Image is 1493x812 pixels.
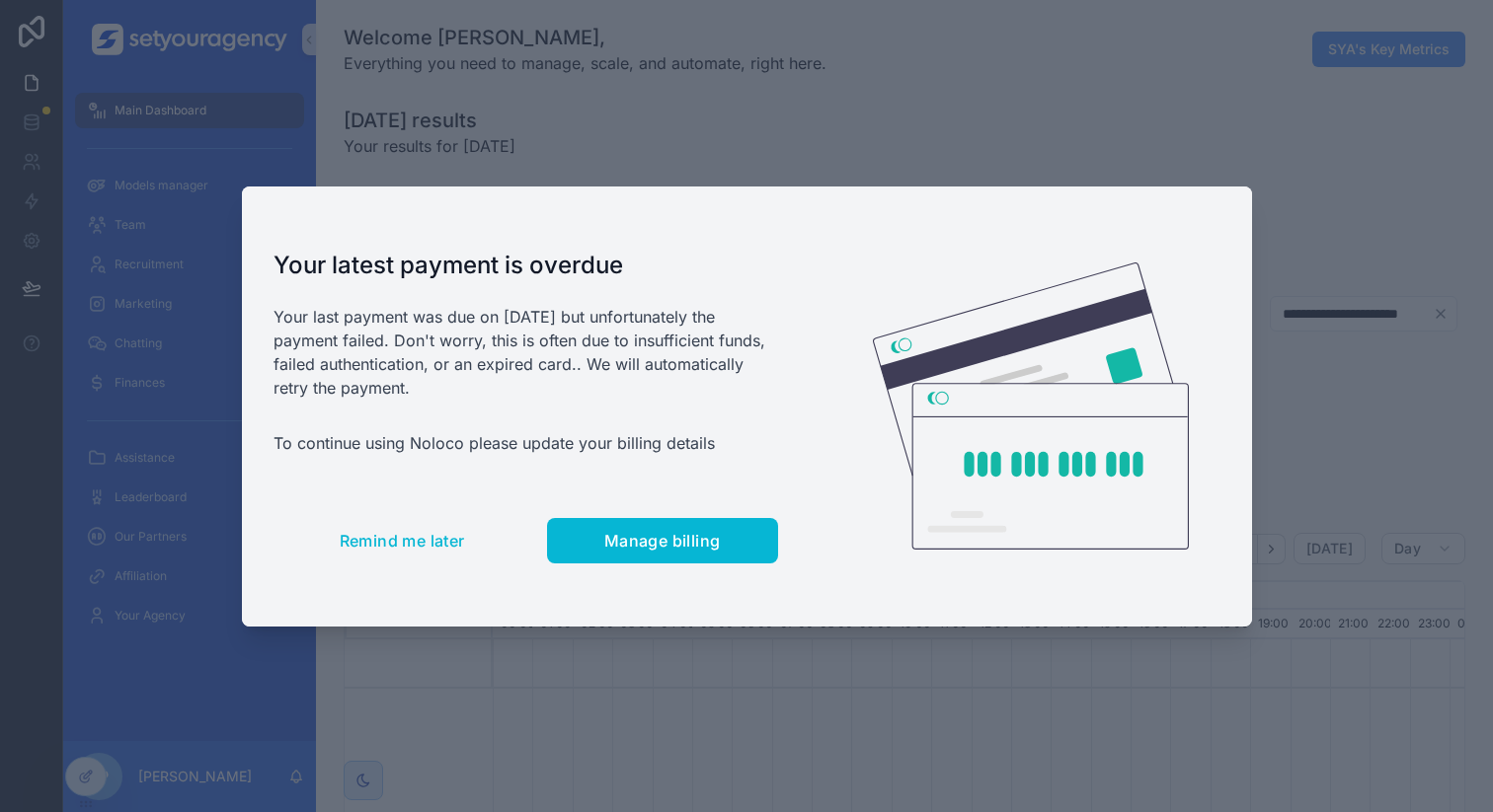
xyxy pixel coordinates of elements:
h1: Your latest payment is overdue [274,250,778,281]
span: Remind me later [340,531,465,551]
p: To continue using Noloco please update your billing details [274,431,778,455]
button: Manage billing [547,518,778,563]
p: Your last payment was due on [DATE] but unfortunately the payment failed. Don't worry, this is of... [274,305,778,400]
button: Remind me later [274,518,531,563]
span: Manage billing [604,531,721,551]
img: Credit card illustration [873,262,1189,551]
